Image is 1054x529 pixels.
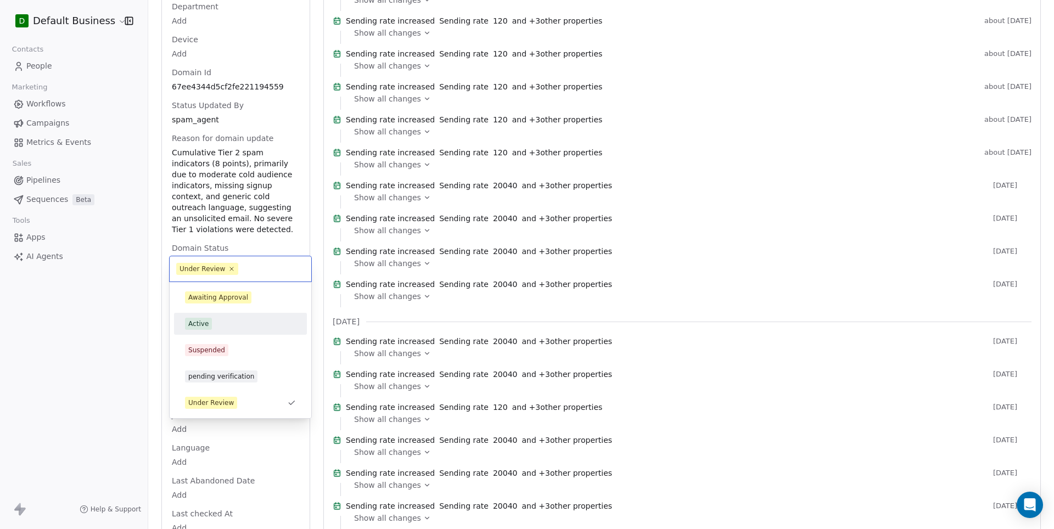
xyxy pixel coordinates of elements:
[188,319,209,329] div: Active
[188,398,234,408] div: Under Review
[174,286,307,414] div: Suggestions
[188,292,248,302] div: Awaiting Approval
[188,345,225,355] div: Suspended
[180,264,225,274] div: Under Review
[188,372,254,381] div: pending verification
